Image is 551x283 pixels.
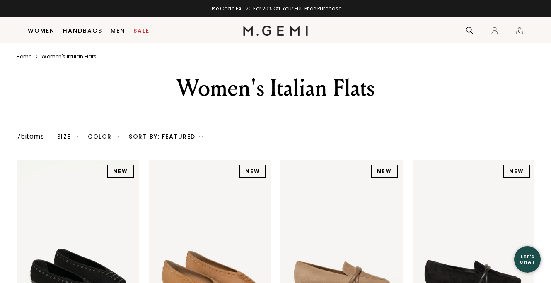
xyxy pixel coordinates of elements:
[107,165,134,178] div: NEW
[111,27,125,34] a: Men
[17,132,44,141] div: 75 items
[199,135,203,138] img: chevron-down.svg
[28,27,55,34] a: Women
[503,165,530,178] div: NEW
[41,53,97,60] a: Women's italian flats
[63,27,102,34] a: Handbags
[122,73,429,103] div: Women's Italian Flats
[75,135,78,138] img: chevron-down.svg
[371,165,398,178] div: NEW
[116,135,119,138] img: chevron-down.svg
[129,133,203,140] div: Sort By: Featured
[133,27,150,34] a: Sale
[243,26,308,36] img: M.Gemi
[17,53,31,60] a: Home
[239,165,266,178] div: NEW
[57,133,78,140] div: Size
[88,133,119,140] div: Color
[515,28,524,36] span: 0
[514,254,541,264] div: Let's Chat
